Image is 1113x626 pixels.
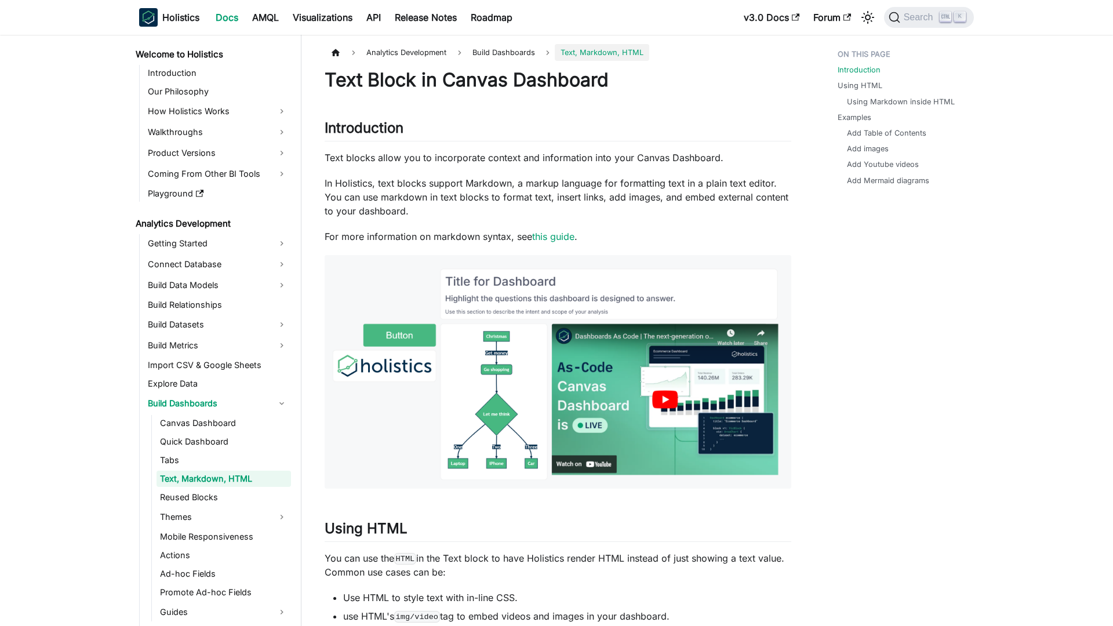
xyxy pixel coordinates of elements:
[162,10,199,24] b: Holistics
[144,165,291,183] a: Coming From Other BI Tools
[954,12,966,22] kbd: K
[847,159,919,170] a: Add Youtube videos
[157,529,291,545] a: Mobile Responsiveness
[157,584,291,600] a: Promote Ad-hoc Fields
[132,46,291,63] a: Welcome to Holistics
[139,8,199,27] a: HolisticsHolistics
[532,231,574,242] a: this guide
[144,83,291,100] a: Our Philosophy
[325,44,347,61] a: Home page
[859,8,877,27] button: Switch between dark and light mode (currently light mode)
[737,8,806,27] a: v3.0 Docs
[838,64,881,75] a: Introduction
[325,551,791,579] p: You can use the in the Text block to have Holistics render HTML instead of just showing a text va...
[847,143,889,154] a: Add images
[157,566,291,582] a: Ad-hoc Fields
[847,128,926,139] a: Add Table of Contents
[144,234,291,253] a: Getting Started
[838,80,882,91] a: Using HTML
[325,176,791,218] p: In Holistics, text blocks support Markdown, a markup language for formatting text in a plain text...
[847,175,929,186] a: Add Mermaid diagrams
[132,216,291,232] a: Analytics Development
[838,112,871,123] a: Examples
[157,489,291,505] a: Reused Blocks
[144,144,291,162] a: Product Versions
[144,315,291,334] a: Build Datasets
[343,609,791,623] li: use HTML's tag to embed videos and images in your dashboard.
[144,376,291,392] a: Explore Data
[394,553,416,565] code: HTML
[325,255,791,489] img: reporting-intro-to-blocks-text-blocks
[157,547,291,563] a: Actions
[157,471,291,487] a: Text, Markdown, HTML
[467,44,541,61] span: Build Dashboards
[245,8,286,27] a: AMQL
[144,255,291,274] a: Connect Database
[325,230,791,243] p: For more information on markdown syntax, see .
[388,8,464,27] a: Release Notes
[325,68,791,92] h1: Text Block in Canvas Dashboard
[144,65,291,81] a: Introduction
[144,357,291,373] a: Import CSV & Google Sheets
[157,415,291,431] a: Canvas Dashboard
[157,434,291,450] a: Quick Dashboard
[343,591,791,605] li: Use HTML to style text with in-line CSS.
[464,8,519,27] a: Roadmap
[144,394,291,413] a: Build Dashboards
[144,336,291,355] a: Build Metrics
[325,44,791,61] nav: Breadcrumbs
[900,12,940,23] span: Search
[139,8,158,27] img: Holistics
[144,297,291,313] a: Build Relationships
[806,8,858,27] a: Forum
[555,44,649,61] span: Text, Markdown, HTML
[157,452,291,468] a: Tabs
[325,119,791,141] h2: Introduction
[128,35,301,626] nav: Docs sidebar
[286,8,359,27] a: Visualizations
[325,151,791,165] p: Text blocks allow you to incorporate context and information into your Canvas Dashboard.
[157,508,291,526] a: Themes
[144,123,291,141] a: Walkthroughs
[144,276,291,294] a: Build Data Models
[144,102,291,121] a: How Holistics Works
[394,611,440,623] code: img/video
[325,520,791,542] h2: Using HTML
[157,603,291,621] a: Guides
[144,185,291,202] a: Playground
[361,44,452,61] span: Analytics Development
[847,96,955,107] a: Using Markdown inside HTML
[209,8,245,27] a: Docs
[359,8,388,27] a: API
[884,7,974,28] button: Search (Ctrl+K)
